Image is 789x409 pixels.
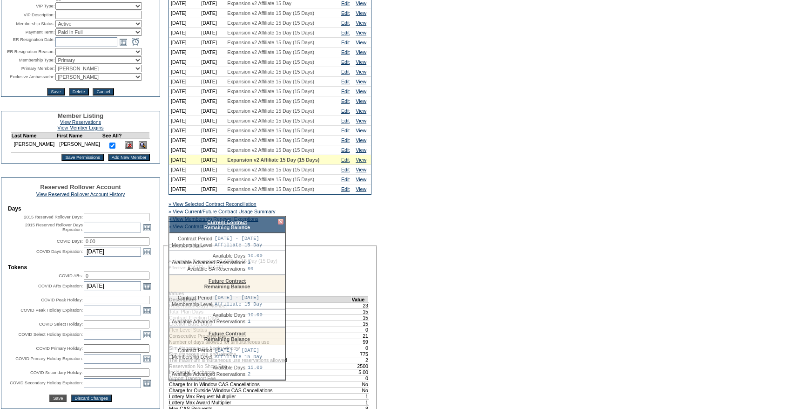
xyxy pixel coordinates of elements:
span: Expansion v2 Affiliate 15 Day (15 Days) [227,167,314,172]
td: Value [351,296,369,302]
a: Edit [341,108,350,114]
span: Expansion v2 Affiliate 15 Day (15 Days) [227,147,314,153]
a: Edit [341,59,350,65]
input: Save [49,395,67,402]
td: Membership Type: [2,56,54,64]
td: Last Name [11,133,57,139]
input: Cancel [93,88,114,95]
a: Open the calendar popup. [142,378,152,388]
td: [DATE] [169,48,199,57]
td: 2 [351,357,369,363]
td: [PERSON_NAME] [57,139,102,153]
span: Expansion v2 Affiliate 15 Day (15 Days) [227,137,314,143]
td: [DATE] [199,155,225,165]
td: Payment Term: [2,28,54,36]
td: [DATE] [169,77,199,87]
a: View [356,0,366,6]
td: Contract Period: [172,236,214,241]
a: Edit [341,10,350,16]
span: Expansion v2 Affiliate 15 Day (15 Days) [227,89,314,94]
td: [DATE] [169,8,199,18]
a: Open the calendar popup. [142,246,152,257]
span: Expansion v2 Affiliate 15 Day (15 Days) [227,40,314,45]
td: Available Advanced Reservations: [172,319,247,324]
td: 775 [351,351,369,357]
a: View [356,177,366,182]
td: [DATE] [199,175,225,184]
a: Future Contract [209,278,246,284]
td: [DATE] [199,38,225,48]
td: Affiliate 15 Day [215,354,262,360]
td: 1 [248,319,263,324]
div: Remaining Balance [169,328,285,345]
td: See All? [102,133,122,139]
a: Edit [341,157,350,163]
input: Save [47,88,64,95]
span: Expansion v2 Affiliate 15 Day (15 Days) [227,49,314,55]
a: View [356,108,366,114]
span: Expansion v2 Affiliate 15 Day (15 Days) [227,10,314,16]
span: Expansion v2 Affiliate 15 Day (15 Days) [227,30,314,35]
td: [DATE] [199,8,225,18]
td: [DATE] - [DATE] [215,348,262,353]
span: Expansion v2 Affiliate 15 Day (15 Days) [227,69,314,75]
td: [DATE] [169,136,199,145]
a: View [356,20,366,26]
td: [DATE] [169,96,199,106]
a: View Member Logins [57,125,103,130]
img: View Dashboard [139,141,147,149]
td: 15 [351,320,369,327]
label: COVID Days Expiration: [36,249,83,254]
a: Edit [341,79,350,84]
label: COVID Days: [57,239,83,244]
a: Edit [341,98,350,104]
label: COVID Primary Holiday: [36,346,83,351]
td: [DATE] [199,48,225,57]
img: Delete [125,141,133,149]
a: View [356,98,366,104]
a: Open the calendar popup. [142,305,152,315]
td: 21 [351,333,369,339]
td: [DATE] [169,175,199,184]
td: [DATE] [169,106,199,116]
a: Edit [341,177,350,182]
td: 1 [248,259,263,265]
td: [DATE] [199,18,225,28]
td: [DATE] [169,145,199,155]
td: 23 [351,302,369,308]
td: [DATE] [169,28,199,38]
a: View [356,79,366,84]
td: [DATE] [169,184,199,194]
td: No [351,387,369,393]
a: Edit [341,20,350,26]
td: [DATE] [199,106,225,116]
label: COVID ARs Expiration: [38,284,83,288]
td: 2 [248,371,263,377]
td: [DATE] [199,77,225,87]
td: Affiliate 15 Day [215,301,262,307]
label: COVID ARs: [59,273,83,278]
span: Expansion v2 Affiliate 15 Day (15 Days) [227,128,314,133]
td: [PERSON_NAME] [11,139,57,153]
td: [DATE] [169,116,199,126]
td: [DATE] [199,126,225,136]
a: View [356,59,366,65]
td: [DATE] [199,96,225,106]
div: Remaining Balance [169,217,285,233]
button: Discard Changes [71,395,112,402]
td: [DATE] - [DATE] [215,236,262,241]
td: Contract Period: [172,295,214,300]
span: Expansion v2 Affiliate 15 Day (15 Days) [227,118,314,123]
span: Expansion v2 Affiliate 15 Day [227,0,291,6]
td: [DATE] [169,165,199,175]
td: ER Resignation Date: [2,37,54,47]
a: View [356,147,366,153]
td: 0 [351,375,369,381]
td: Membership Level: [172,242,214,248]
a: Open the calendar popup. [142,222,152,232]
td: Lottery Max Award Multiplier [169,399,351,405]
a: Edit [341,89,350,94]
td: 1 [351,399,369,405]
span: Expansion v2 Affiliate 15 Day (15 Days) [227,59,314,65]
a: Edit [341,186,350,192]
